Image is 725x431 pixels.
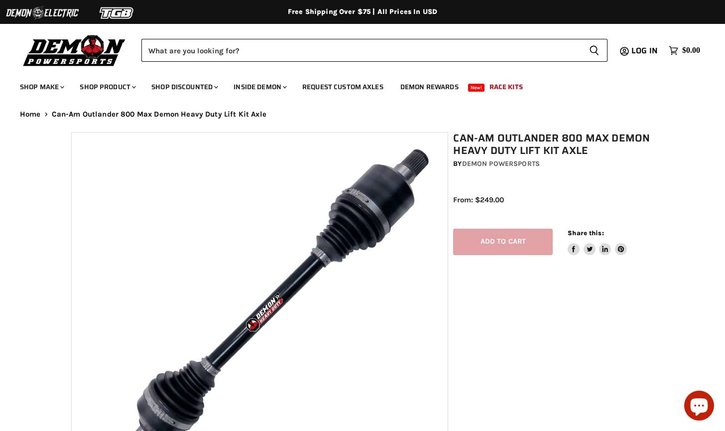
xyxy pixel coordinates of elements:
[393,77,466,97] a: Demon Rewards
[482,77,530,97] a: Race Kits
[453,195,504,204] span: From: $249.00
[627,46,664,55] a: Log in
[12,73,698,97] ul: Main menu
[12,77,70,97] a: Shop Make
[631,44,658,57] span: Log in
[72,77,142,97] a: Shop Product
[581,39,607,62] button: Search
[453,158,659,169] div: by
[141,39,581,62] input: Search
[20,110,41,119] a: Home
[453,132,659,157] h1: Can-Am Outlander 800 Max Demon Heavy Duty Lift Kit Axle
[80,3,154,22] img: TGB Logo 2
[681,391,717,423] inbox-online-store-chat: Shopify online store chat
[295,77,391,97] a: Request Custom Axles
[141,39,607,62] form: Product
[568,229,604,237] span: Share this:
[682,46,700,55] span: $0.00
[226,77,293,97] a: Inside Demon
[5,3,80,22] img: Demon Electric Logo 2
[568,229,627,255] aside: Share this:
[462,159,540,168] a: Demon Powersports
[52,110,266,119] span: Can-Am Outlander 800 Max Demon Heavy Duty Lift Kit Axle
[144,77,224,97] a: Shop Discounted
[468,84,485,92] span: New!
[20,32,129,68] img: Demon Powersports
[664,43,705,58] a: $0.00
